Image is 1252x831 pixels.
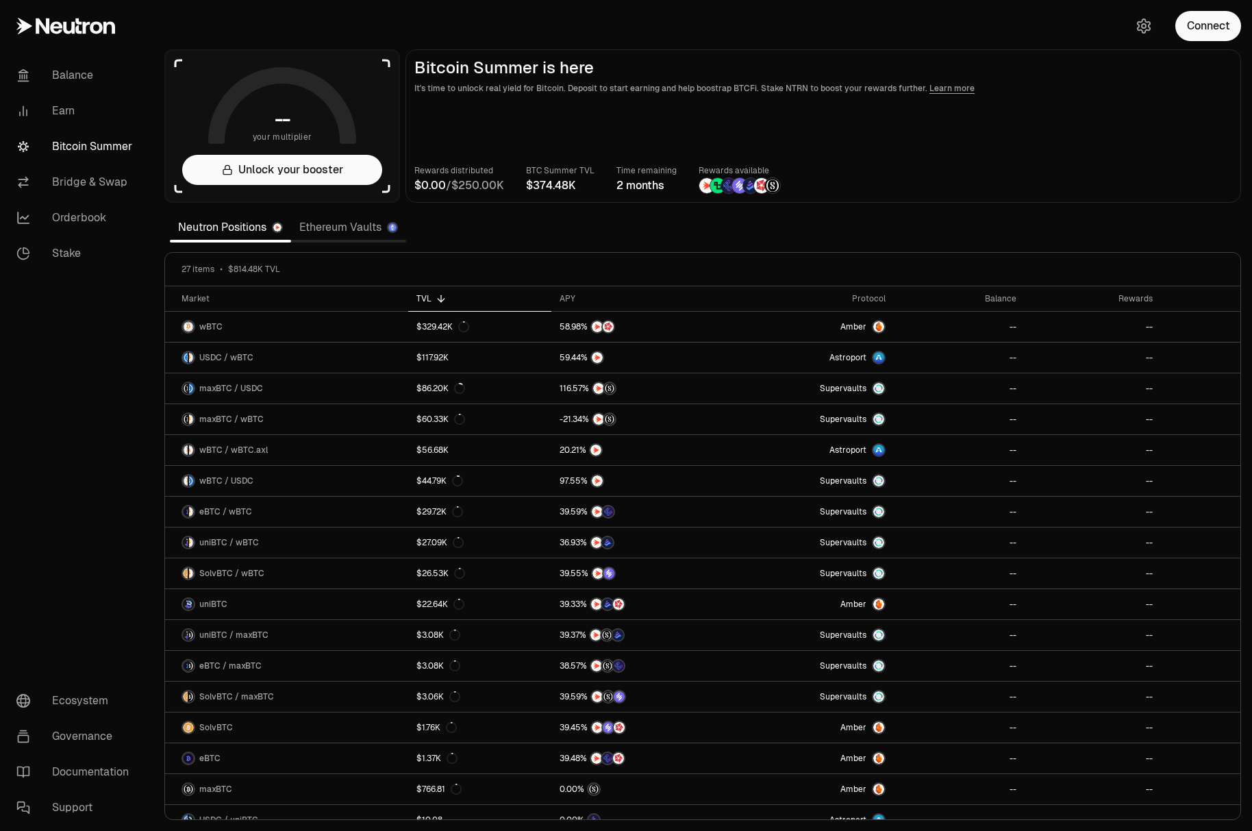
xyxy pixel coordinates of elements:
[601,630,612,641] img: Structured Points
[873,475,884,486] img: Supervaults
[416,352,449,363] div: $117.92K
[416,599,464,610] div: $22.64K
[414,58,1232,77] h2: Bitcoin Summer is here
[723,343,894,373] a: Astroport
[723,620,894,650] a: SupervaultsSupervaults
[416,660,460,671] div: $3.08K
[731,293,886,304] div: Protocol
[165,404,408,434] a: maxBTC LogowBTC LogomaxBTC / wBTC
[416,537,464,548] div: $27.09K
[894,343,1025,373] a: --
[551,712,723,743] a: NTRNSolv PointsMars Fragments
[183,475,188,486] img: wBTC Logo
[560,782,715,796] button: Structured Points
[873,722,884,733] img: Amber
[873,414,884,425] img: Supervaults
[560,597,715,611] button: NTRNBedrock DiamondsMars Fragments
[723,774,894,804] a: AmberAmber
[183,352,188,363] img: USDC Logo
[189,660,194,671] img: maxBTC Logo
[199,352,253,363] span: USDC / wBTC
[588,784,599,795] img: Structured Points
[590,445,601,456] img: NTRN
[165,682,408,712] a: SolvBTC LogomaxBTC LogoSolvBTC / maxBTC
[560,320,715,334] button: NTRNMars Fragments
[275,108,290,130] h1: --
[604,414,615,425] img: Structured Points
[273,223,281,232] img: Neutron Logo
[1175,11,1241,41] button: Connect
[183,414,188,425] img: maxBTC Logo
[199,445,268,456] span: wBTC / wBTC.axl
[603,321,614,332] img: Mars Fragments
[1025,466,1161,496] a: --
[5,200,148,236] a: Orderbook
[560,382,715,395] button: NTRNStructured Points
[165,528,408,558] a: uniBTC LogowBTC LogouniBTC / wBTC
[1025,435,1161,465] a: --
[613,660,624,671] img: EtherFi Points
[560,628,715,642] button: NTRNStructured PointsBedrock Diamonds
[199,321,223,332] span: wBTC
[388,223,397,232] img: Ethereum Logo
[873,321,884,332] img: Amber
[253,130,312,144] span: your multiplier
[560,351,715,364] button: NTRN
[408,712,551,743] a: $1.76K
[408,558,551,588] a: $26.53K
[170,214,291,241] a: Neutron Positions
[165,466,408,496] a: wBTC LogoUSDC LogowBTC / USDC
[560,474,715,488] button: NTRN
[165,589,408,619] a: uniBTC LogouniBTC
[613,753,624,764] img: Mars Fragments
[560,752,715,765] button: NTRNEtherFi PointsMars Fragments
[592,722,603,733] img: NTRN
[199,383,263,394] span: maxBTC / USDC
[408,620,551,650] a: $3.08K
[416,784,462,795] div: $766.81
[603,506,614,517] img: EtherFi Points
[416,815,442,826] div: $10.08
[181,264,214,275] span: 27 items
[5,58,148,93] a: Balance
[592,321,603,332] img: NTRN
[602,537,613,548] img: Bedrock Diamonds
[894,620,1025,650] a: --
[894,373,1025,404] a: --
[820,630,866,641] span: Supervaults
[820,537,866,548] span: Supervaults
[189,383,194,394] img: USDC Logo
[699,178,714,193] img: NTRN
[408,528,551,558] a: $27.09K
[894,743,1025,773] a: --
[408,774,551,804] a: $766.81
[591,660,602,671] img: NTRN
[723,312,894,342] a: AmberAmber
[189,537,194,548] img: wBTC Logo
[199,475,253,486] span: wBTC / USDC
[183,599,194,610] img: uniBTC Logo
[408,589,551,619] a: $22.64K
[592,352,603,363] img: NTRN
[416,506,463,517] div: $29.72K
[183,445,188,456] img: wBTC Logo
[416,293,543,304] div: TVL
[1025,528,1161,558] a: --
[873,568,884,579] img: Supervaults
[181,293,400,304] div: Market
[416,321,469,332] div: $329.42K
[591,537,602,548] img: NTRN
[929,83,975,94] a: Learn more
[560,721,715,734] button: NTRNSolv PointsMars Fragments
[593,383,604,394] img: NTRN
[408,497,551,527] a: $29.72K
[416,383,465,394] div: $86.20K
[699,164,781,177] p: Rewards available
[551,651,723,681] a: NTRNStructured PointsEtherFi Points
[183,753,194,764] img: eBTC Logo
[199,506,252,517] span: eBTC / wBTC
[603,691,614,702] img: Structured Points
[560,813,715,827] button: Bedrock Diamonds
[416,414,465,425] div: $60.33K
[592,691,603,702] img: NTRN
